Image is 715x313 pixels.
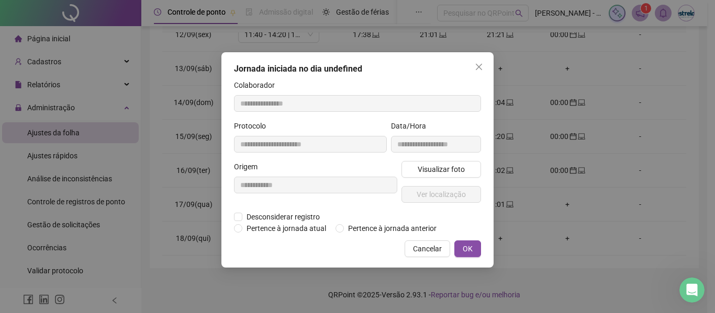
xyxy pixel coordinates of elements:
[234,79,282,91] label: Colaborador
[391,120,433,132] label: Data/Hora
[418,164,465,175] span: Visualizar foto
[234,161,264,172] label: Origem
[454,240,481,257] button: OK
[401,186,481,203] button: Ver localização
[234,120,273,132] label: Protocolo
[413,243,442,254] span: Cancelar
[405,240,450,257] button: Cancelar
[344,223,441,234] span: Pertence à jornada anterior
[463,243,473,254] span: OK
[471,59,487,75] button: Close
[401,161,481,178] button: Visualizar foto
[475,63,483,71] span: close
[242,223,330,234] span: Pertence à jornada atual
[234,63,481,75] div: Jornada iniciada no dia undefined
[679,277,705,303] iframe: Intercom live chat
[242,211,324,223] span: Desconsiderar registro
